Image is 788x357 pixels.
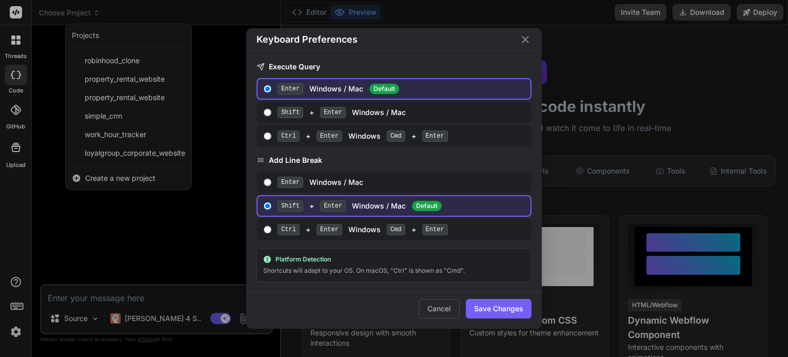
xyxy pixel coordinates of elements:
span: Shift [278,107,303,118]
span: Enter [278,177,303,188]
div: Platform Detection [263,255,525,264]
span: Cmd [387,224,405,235]
h3: Execute Query [257,62,531,72]
div: + Windows + [278,130,526,142]
span: Ctrl [278,224,300,235]
span: Enter [317,130,342,142]
button: Cancel [419,299,460,318]
input: EnterWindows / Mac [264,178,271,186]
div: + Windows / Mac [278,200,526,212]
span: Enter [317,224,342,235]
span: Shift [278,200,303,212]
div: + Windows + [278,224,526,235]
button: Save Changes [466,299,531,318]
span: Default [412,201,442,211]
span: Cmd [387,130,405,142]
div: + Windows / Mac [278,107,526,118]
div: Windows / Mac [278,83,526,95]
input: Ctrl+Enter Windows Cmd+Enter [264,226,271,234]
h2: Keyboard Preferences [257,32,358,47]
button: Close [519,33,531,46]
input: Shift+EnterWindows / MacDefault [264,202,271,210]
span: Enter [320,107,346,118]
input: Ctrl+Enter Windows Cmd+Enter [264,132,271,140]
div: Windows / Mac [278,177,526,188]
h3: Add Line Break [257,155,531,165]
input: Shift+EnterWindows / Mac [264,108,271,117]
div: Shortcuts will adapt to your OS. On macOS, "Ctrl" is shown as "Cmd". [263,266,525,276]
span: Ctrl [278,130,300,142]
span: Enter [320,200,346,212]
input: EnterWindows / Mac Default [264,85,271,93]
span: Enter [422,224,448,235]
span: Default [369,84,399,94]
span: Enter [278,83,303,95]
span: Enter [422,130,448,142]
